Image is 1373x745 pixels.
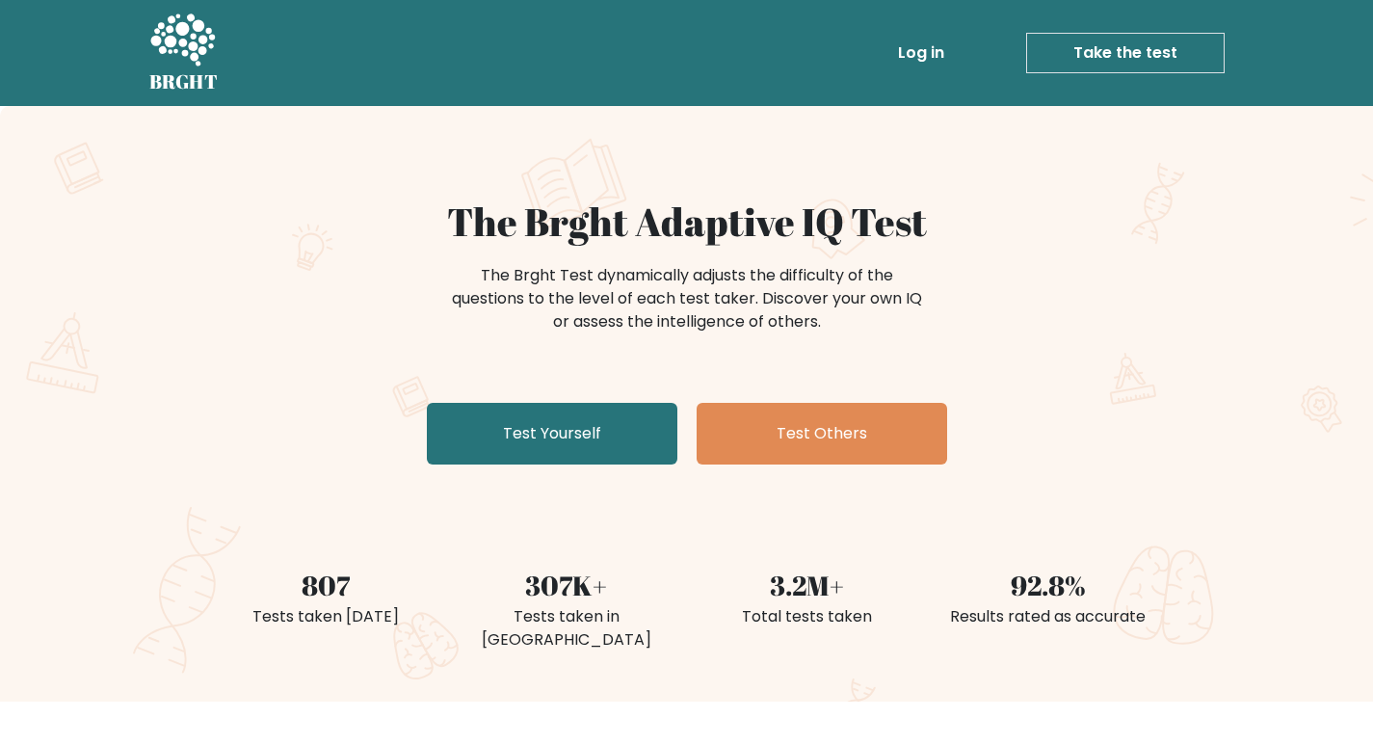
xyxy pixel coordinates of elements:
a: Test Others [697,403,947,465]
h5: BRGHT [149,70,219,93]
div: The Brght Test dynamically adjusts the difficulty of the questions to the level of each test take... [446,264,928,333]
a: Test Yourself [427,403,677,465]
div: Tests taken in [GEOGRAPHIC_DATA] [458,605,675,652]
div: 3.2M+ [699,565,916,605]
div: Tests taken [DATE] [217,605,435,628]
div: 307K+ [458,565,675,605]
a: Take the test [1026,33,1225,73]
div: Results rated as accurate [939,605,1157,628]
h1: The Brght Adaptive IQ Test [217,199,1157,245]
div: 807 [217,565,435,605]
div: 92.8% [939,565,1157,605]
a: BRGHT [149,8,219,98]
a: Log in [890,34,952,72]
div: Total tests taken [699,605,916,628]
